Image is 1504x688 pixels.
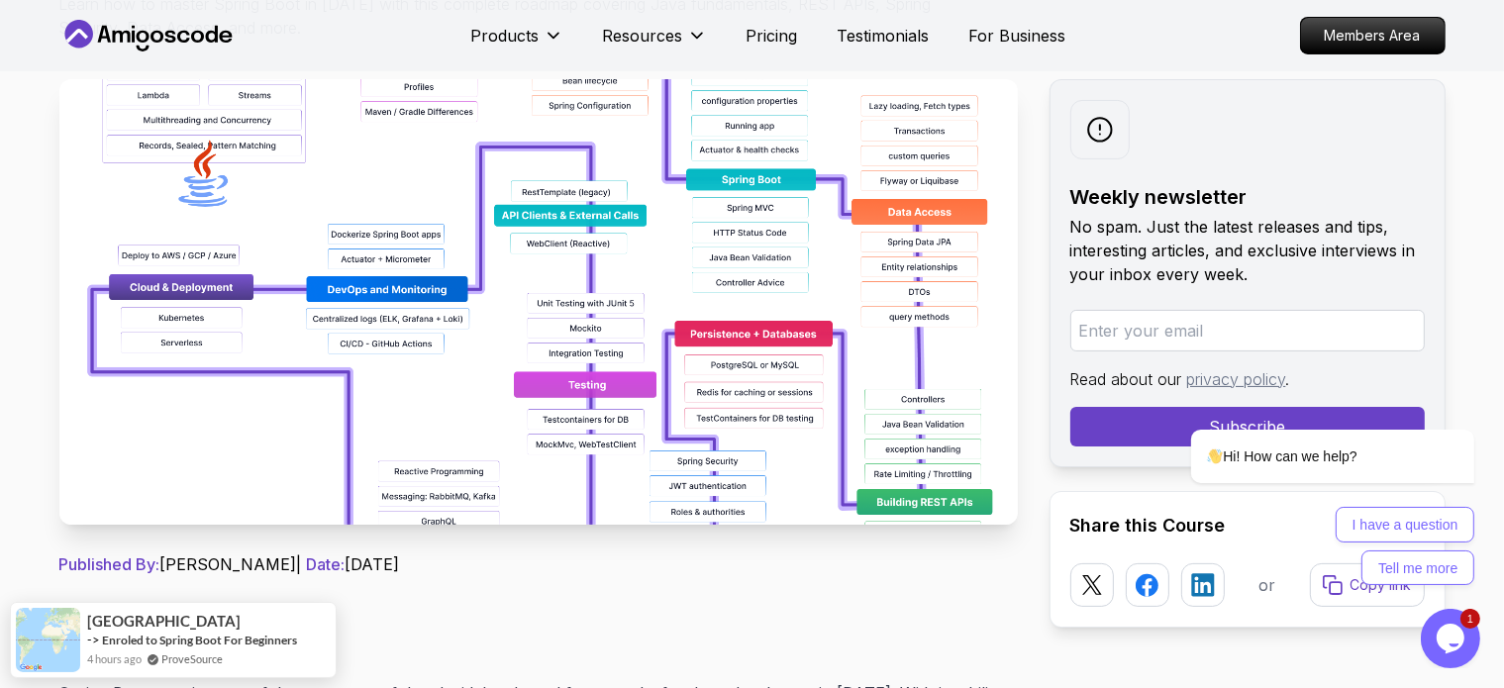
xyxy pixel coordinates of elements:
[969,24,1066,48] a: For Business
[59,616,1018,647] h2: Introduction
[59,554,160,574] span: Published By:
[307,554,346,574] span: Date:
[1070,183,1425,211] h2: Weekly newsletter
[1070,310,1425,351] input: Enter your email
[87,613,241,630] span: [GEOGRAPHIC_DATA]
[1070,512,1425,540] h2: Share this Course
[1070,407,1425,446] button: Subscribe
[1070,215,1425,286] p: No spam. Just the latest releases and tips, interesting articles, and exclusive interviews in you...
[87,650,142,667] span: 4 hours ago
[471,24,540,48] p: Products
[87,632,100,647] span: ->
[59,552,1018,576] p: [PERSON_NAME] | [DATE]
[471,24,563,63] button: Products
[747,24,798,48] a: Pricing
[59,79,1018,525] img: Spring Boot Roadmap 2025: The Complete Guide for Backend Developers thumbnail
[1128,251,1484,599] iframe: chat widget
[603,24,707,63] button: Resources
[16,608,80,672] img: provesource social proof notification image
[102,633,297,647] a: Enroled to Spring Boot For Beginners
[1300,17,1446,54] a: Members Area
[838,24,930,48] a: Testimonials
[1301,18,1445,53] p: Members Area
[1421,609,1484,668] iframe: chat widget
[1070,367,1425,391] p: Read about our .
[603,24,683,48] p: Resources
[161,650,223,667] a: ProveSource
